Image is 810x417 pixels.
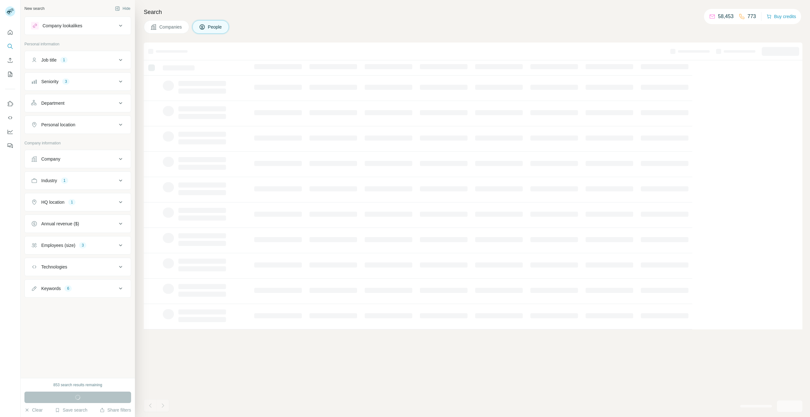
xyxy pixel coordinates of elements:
button: Personal location [25,117,131,132]
div: Job title [41,57,56,63]
div: Technologies [41,264,67,270]
button: Technologies [25,259,131,275]
button: Use Surfe on LinkedIn [5,98,15,109]
button: Industry1 [25,173,131,188]
span: People [208,24,222,30]
h4: Search [144,8,802,17]
div: 1 [61,178,68,183]
button: Dashboard [5,126,15,137]
button: HQ location1 [25,195,131,210]
p: Company information [24,140,131,146]
div: Employees (size) [41,242,75,248]
div: 6 [64,286,72,291]
button: Hide [110,4,135,13]
button: Buy credits [767,12,796,21]
div: 3 [79,242,86,248]
button: My lists [5,69,15,80]
span: Companies [159,24,183,30]
button: Annual revenue ($) [25,216,131,231]
p: 58,453 [718,13,734,20]
button: Clear [24,407,43,413]
button: Quick start [5,27,15,38]
button: Feedback [5,140,15,151]
div: Department [41,100,64,106]
button: Job title1 [25,52,131,68]
button: Company [25,151,131,167]
button: Enrich CSV [5,55,15,66]
div: Personal location [41,122,75,128]
button: Department [25,96,131,111]
button: Keywords6 [25,281,131,296]
div: 1 [60,57,68,63]
div: 853 search results remaining [53,382,102,388]
div: HQ location [41,199,64,205]
div: Seniority [41,78,58,85]
button: Search [5,41,15,52]
p: 773 [747,13,756,20]
div: Industry [41,177,57,184]
button: Share filters [100,407,131,413]
div: New search [24,6,44,11]
div: Annual revenue ($) [41,221,79,227]
button: Company lookalikes [25,18,131,33]
div: 1 [68,199,76,205]
p: Personal information [24,41,131,47]
div: Keywords [41,285,61,292]
div: Company lookalikes [43,23,82,29]
button: Employees (size)3 [25,238,131,253]
button: Save search [55,407,87,413]
div: 3 [62,79,70,84]
button: Use Surfe API [5,112,15,123]
div: Company [41,156,60,162]
button: Seniority3 [25,74,131,89]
